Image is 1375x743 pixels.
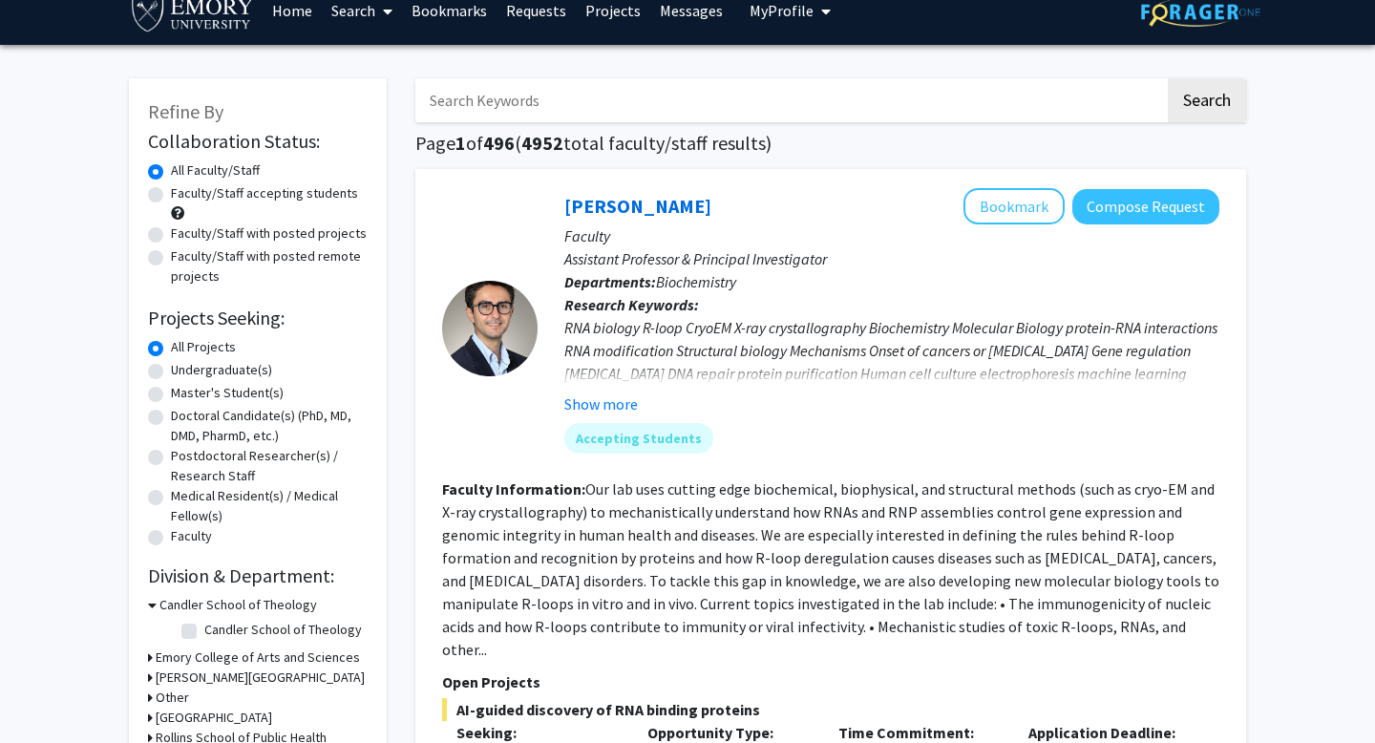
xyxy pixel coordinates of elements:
[156,708,272,728] h3: [GEOGRAPHIC_DATA]
[521,131,563,155] span: 4952
[564,224,1219,247] p: Faculty
[171,446,368,486] label: Postdoctoral Researcher(s) / Research Staff
[564,423,713,454] mat-chip: Accepting Students
[442,479,585,499] b: Faculty Information:
[171,223,367,244] label: Faculty/Staff with posted projects
[171,337,236,357] label: All Projects
[656,272,736,291] span: Biochemistry
[171,246,368,287] label: Faculty/Staff with posted remote projects
[204,620,362,640] label: Candler School of Theology
[415,78,1165,122] input: Search Keywords
[442,698,1219,721] span: AI-guided discovery of RNA binding proteins
[148,130,368,153] h2: Collaboration Status:
[156,668,365,688] h3: [PERSON_NAME][GEOGRAPHIC_DATA]
[483,131,515,155] span: 496
[564,393,638,415] button: Show more
[156,688,189,708] h3: Other
[442,670,1219,693] p: Open Projects
[159,595,317,615] h3: Candler School of Theology
[156,647,360,668] h3: Emory College of Arts and Sciences
[750,1,814,20] span: My Profile
[148,564,368,587] h2: Division & Department:
[1072,189,1219,224] button: Compose Request to Charles Bou-Nader
[171,183,358,203] label: Faculty/Staff accepting students
[455,131,466,155] span: 1
[1168,78,1246,122] button: Search
[171,160,260,180] label: All Faculty/Staff
[442,479,1219,659] fg-read-more: Our lab uses cutting edge biochemical, biophysical, and structural methods (such as cryo-EM and X...
[148,307,368,329] h2: Projects Seeking:
[171,383,284,403] label: Master's Student(s)
[564,247,1219,270] p: Assistant Professor & Principal Investigator
[171,486,368,526] label: Medical Resident(s) / Medical Fellow(s)
[148,99,223,123] span: Refine By
[564,295,699,314] b: Research Keywords:
[171,526,212,546] label: Faculty
[564,194,711,218] a: [PERSON_NAME]
[171,360,272,380] label: Undergraduate(s)
[14,657,81,729] iframe: Chat
[564,272,656,291] b: Departments:
[564,316,1219,408] div: RNA biology R-loop CryoEM X-ray crystallography Biochemistry Molecular Biology protein-RNA intera...
[963,188,1065,224] button: Add Charles Bou-Nader to Bookmarks
[415,132,1246,155] h1: Page of ( total faculty/staff results)
[171,406,368,446] label: Doctoral Candidate(s) (PhD, MD, DMD, PharmD, etc.)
